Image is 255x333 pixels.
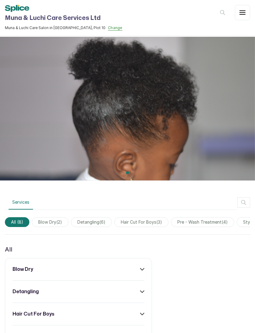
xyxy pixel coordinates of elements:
span: pre - wash treatment(4) [171,217,234,227]
h3: blow dry [13,266,33,273]
span: blow dry(2) [32,217,68,227]
span: All (8) [5,217,29,227]
h1: Muna & Luchi Care Services Ltd [5,13,122,23]
h3: hair cut for boys [13,310,54,318]
p: All [5,244,12,254]
span: hair cut for boys(3) [114,217,168,227]
h3: detangling [13,288,39,295]
button: Muna & Luchi Care Salon in [GEOGRAPHIC_DATA], Plot 10Change [5,25,122,31]
span: Muna & Luchi Care Salon in [GEOGRAPHIC_DATA], Plot 10 [5,25,105,30]
button: Services [9,195,33,210]
button: Change [108,25,122,31]
span: detangling(6) [71,217,112,227]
